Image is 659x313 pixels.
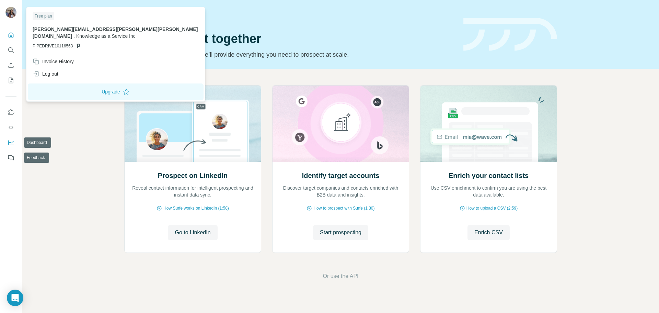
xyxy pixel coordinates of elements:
button: Enrich CSV [5,59,16,71]
span: How Surfe works on LinkedIn (1:58) [163,205,229,211]
span: Go to LinkedIn [175,228,210,237]
h1: Let’s prospect together [124,32,455,46]
div: Free plan [33,12,54,20]
p: Reveal contact information for intelligent prospecting and instant data sync. [131,185,254,198]
img: Identify target accounts [272,86,409,162]
button: My lists [5,74,16,87]
button: Use Surfe on LinkedIn [5,106,16,119]
div: Open Intercom Messenger [7,290,23,306]
div: Log out [33,70,58,77]
div: Invoice History [33,58,74,65]
button: Or use the API [323,272,358,280]
button: Dashboard [5,136,16,149]
span: Start prospecting [320,228,361,237]
img: Prospect on LinkedIn [124,86,261,162]
span: How to upload a CSV (2:59) [466,205,518,211]
span: Enrich CSV [474,228,503,237]
button: Quick start [5,29,16,41]
button: Enrich CSV [467,225,510,240]
h2: Identify target accounts [302,171,380,180]
span: Knowledge as a Service Inc [76,33,136,39]
span: . [73,33,75,39]
button: Use Surfe API [5,121,16,134]
span: PIPEDRIVE10116563 [33,43,73,49]
img: banner [463,18,557,51]
h2: Enrich your contact lists [449,171,529,180]
p: Pick your starting point and we’ll provide everything you need to prospect at scale. [124,50,455,59]
span: How to prospect with Surfe (1:30) [313,205,374,211]
p: Discover target companies and contacts enriched with B2B data and insights. [279,185,402,198]
img: Enrich your contact lists [420,86,557,162]
div: Quick start [124,13,455,20]
p: Use CSV enrichment to confirm you are using the best data available. [427,185,550,198]
h2: Prospect on LinkedIn [158,171,228,180]
button: Feedback [5,152,16,164]
button: Start prospecting [313,225,368,240]
span: [PERSON_NAME][EMAIL_ADDRESS][PERSON_NAME][PERSON_NAME][DOMAIN_NAME] [33,26,198,39]
button: Go to LinkedIn [168,225,217,240]
button: Upgrade [28,83,204,100]
button: Search [5,44,16,56]
img: Avatar [5,7,16,18]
